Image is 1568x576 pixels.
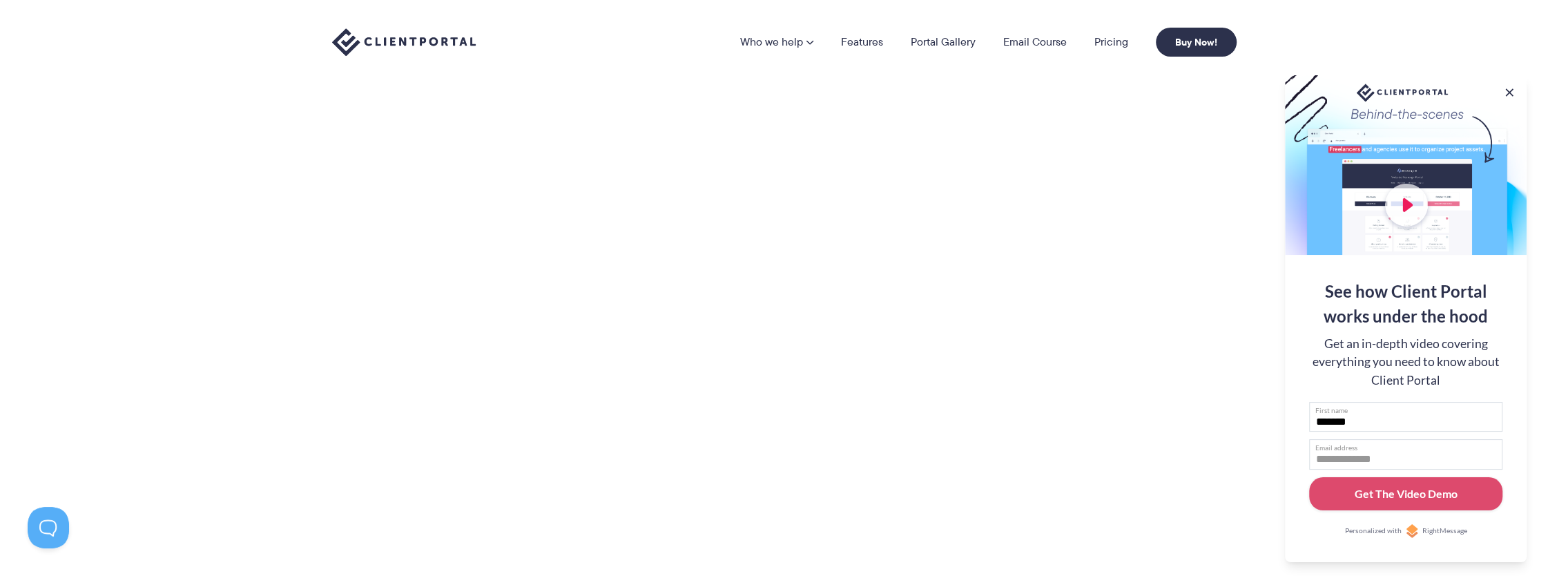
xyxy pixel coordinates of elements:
div: Get The Video Demo [1355,486,1458,502]
img: Personalized with RightMessage [1405,524,1419,538]
input: First name [1309,402,1502,432]
a: Personalized withRightMessage [1309,524,1502,538]
button: Get The Video Demo [1309,477,1502,511]
iframe: Toggle Customer Support [28,507,69,548]
div: See how Client Portal works under the hood [1309,279,1502,329]
span: Personalized with [1344,526,1401,537]
span: RightMessage [1422,526,1467,537]
div: Get an in-depth video covering everything you need to know about Client Portal [1309,335,1502,390]
input: Email address [1309,439,1502,470]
